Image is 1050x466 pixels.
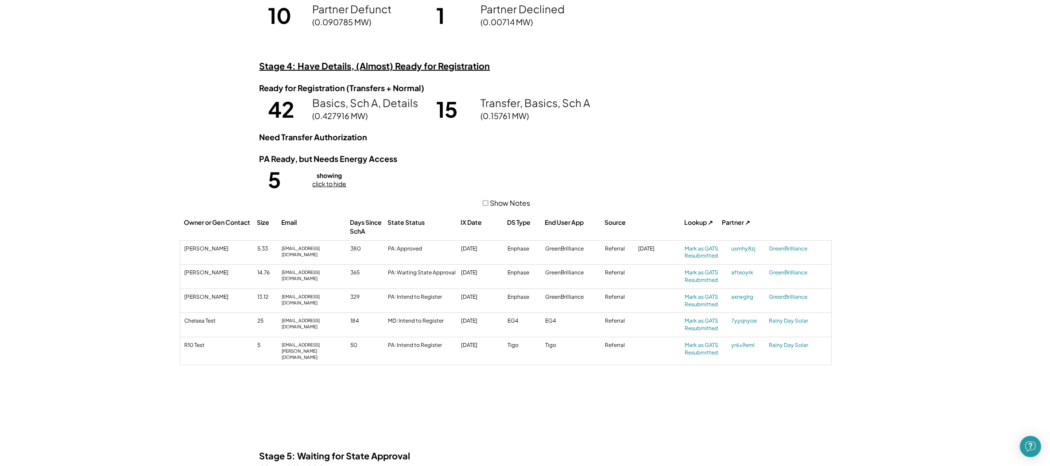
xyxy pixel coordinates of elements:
div: Source [605,218,636,227]
div: Email [282,218,348,227]
div: Tigo [508,342,543,349]
h3: Stage 5: Waiting for State Approval [260,450,411,462]
h1: 1 [437,2,477,29]
div: 184 [351,317,386,325]
div: Mark as GATS Resubmitted [685,269,729,284]
div: Partner Defunct [313,4,392,14]
div: 13.12 [258,293,280,301]
div: MD: Intend to Register [388,317,459,325]
div: 380 [351,245,386,253]
div: GreenBrilliance [546,269,603,277]
div: 25 [258,317,280,325]
h1: 15 [437,96,477,123]
div: Referral [605,293,636,301]
h1: 10 [268,2,308,29]
div: Mark as GATS Resubmitted [685,293,729,308]
div: PA: Approved [388,245,459,253]
h3: Need Transfer Authorization [260,132,368,142]
div: Enphase [508,293,543,301]
div: Tigo [546,342,603,349]
div: GreenBrilliance [546,245,603,253]
div: R10 Test [185,342,256,349]
div: 329 [351,293,386,301]
div: Open Intercom Messenger [1020,436,1041,457]
div: (0.090785 MW) [313,16,372,27]
a: Rainy Day Solar [769,342,827,349]
div: Partner ↗ [722,218,780,227]
div: Enphase [508,245,543,253]
div: (0.427916 MW) [313,110,368,121]
div: EG4 [546,317,603,325]
div: Referral [605,317,636,325]
div: 50 [351,342,386,349]
div: 5.33 [258,245,280,253]
div: Basics, Sch A, Details [313,97,418,108]
div: PA: Waiting State Approval [388,269,459,277]
div: DS Type [508,218,543,227]
u: click to hide [313,180,347,188]
div: Enphase [508,269,543,277]
a: Rainy Day Solar [769,317,827,325]
h3: Stage 4: Have Details, (Almost) Ready for Registration [260,60,490,72]
div: [EMAIL_ADDRESS][DOMAIN_NAME] [282,245,349,258]
h1: 42 [268,96,308,123]
div: Days Since SchA [350,218,386,235]
a: axrwglrg [732,293,767,301]
div: [DATE] [639,245,683,253]
div: Mark as GATS Resubmitted [685,245,729,260]
div: GreenBrilliance [546,293,603,301]
div: PA: Intend to Register [388,293,459,301]
a: GreenBrilliance [769,245,827,253]
div: Referral [605,342,636,349]
div: Partner Declined [481,4,565,14]
div: [PERSON_NAME] [185,293,256,301]
div: [DATE] [461,269,506,277]
div: [DATE] [461,245,506,253]
h3: Ready for Registration (Transfers + Normal) [260,83,425,93]
div: [EMAIL_ADDRESS][PERSON_NAME][DOMAIN_NAME] [282,342,349,360]
div: EG4 [508,317,543,325]
div: Size [257,218,279,227]
div: [DATE] [461,317,506,325]
div: 14.76 [258,269,280,277]
div: 5 [258,342,280,349]
div: [DATE] [461,342,506,349]
div: Mark as GATS Resubmitted [685,342,729,357]
div: [PERSON_NAME] [185,245,256,253]
a: 7yyqnyoe [732,317,767,325]
div: Referral [605,245,636,253]
a: usmhy8zj [732,245,767,253]
a: GreenBrilliance [769,269,827,277]
a: yr6x9eml [732,342,767,349]
div: Owner or Gen Contact [184,218,255,227]
div: [PERSON_NAME] [185,269,256,277]
div: Lookup ↗ [685,218,720,227]
div: 365 [351,269,386,277]
div: [DATE] [461,293,506,301]
a: afteoyrk [732,269,767,277]
div: End User App [545,218,603,227]
strong: showing [317,171,342,179]
div: [EMAIL_ADDRESS][DOMAIN_NAME] [282,269,349,281]
label: Show Notes [490,198,530,208]
div: State Status [388,218,459,227]
div: IX Date [461,218,505,227]
div: Transfer, Basics, Sch A [481,97,591,108]
div: Chelsea Test [185,317,256,325]
div: Mark as GATS Resubmitted [685,317,729,332]
div: [EMAIL_ADDRESS][DOMAIN_NAME] [282,293,349,306]
a: GreenBrilliance [769,293,827,301]
div: PA: Intend to Register [388,342,459,349]
div: (0.00714 MW) [481,16,533,27]
div: Referral [605,269,636,277]
div: (0.15761 MW) [481,110,529,121]
h1: 5 [268,166,308,193]
h3: PA Ready, but Needs Energy Access [260,154,398,164]
div: [EMAIL_ADDRESS][DOMAIN_NAME] [282,317,349,330]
